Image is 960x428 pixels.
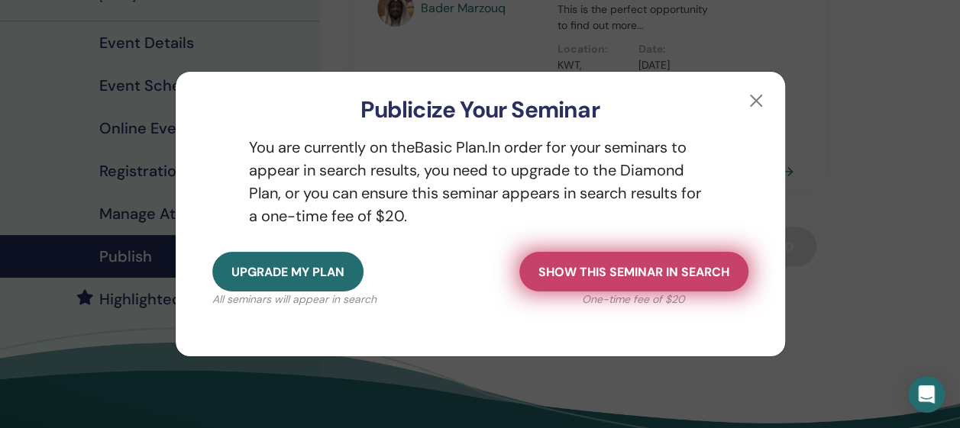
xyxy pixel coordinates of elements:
[212,252,364,291] button: Upgrade my plan
[212,136,748,227] p: You are currently on the Basic Plan. In order for your seminars to appear in search results, you ...
[212,291,377,307] p: All seminars will appear in search
[519,291,748,307] p: One-time fee of $20
[519,252,748,291] button: Show this seminar in search
[231,264,344,280] span: Upgrade my plan
[200,96,761,124] h3: Publicize Your Seminar
[908,376,945,413] div: Open Intercom Messenger
[538,264,729,280] span: Show this seminar in search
